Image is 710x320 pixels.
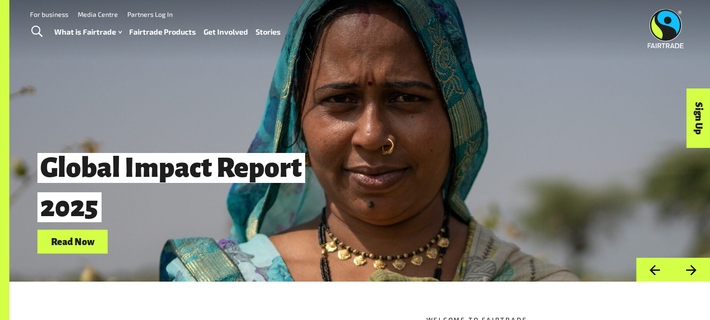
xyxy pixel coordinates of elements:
[204,25,248,39] a: Get Involved
[30,10,68,18] a: For business
[673,258,710,282] button: Next
[37,153,305,222] span: Global Impact Report 2025
[78,10,118,18] a: Media Centre
[648,9,684,48] img: Fairtrade Australia New Zealand logo
[37,230,108,254] a: Read Now
[256,25,281,39] a: Stories
[127,10,173,18] a: Partners Log In
[636,258,673,282] button: Previous
[129,25,196,39] a: Fairtrade Products
[54,25,122,39] a: What is Fairtrade
[25,21,48,44] a: Toggle Search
